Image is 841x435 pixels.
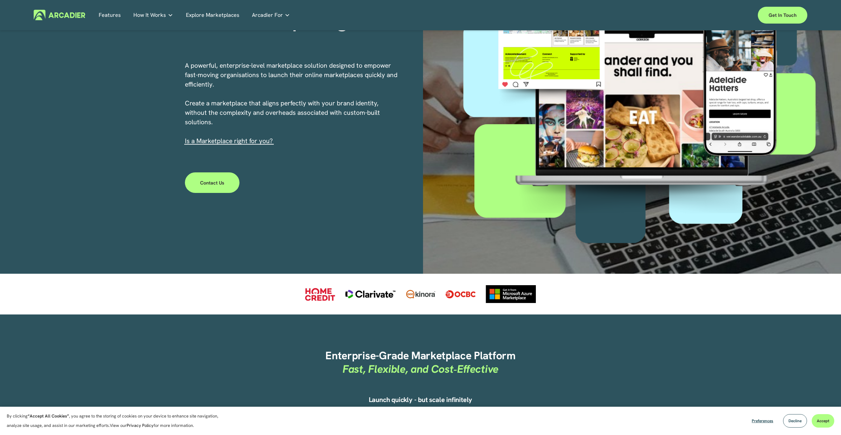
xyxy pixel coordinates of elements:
[252,10,283,20] span: Arcadier For
[34,10,85,20] img: Arcadier
[758,7,807,24] a: Get in touch
[783,414,807,428] button: Decline
[807,403,841,435] iframe: Chat Widget
[127,423,154,428] a: Privacy Policy
[185,172,240,193] a: Contact Us
[747,414,778,428] button: Preferences
[752,418,773,424] span: Preferences
[7,411,226,430] p: By clicking , you agree to the storing of cookies on your device to enhance site navigation, anal...
[252,10,290,20] a: folder dropdown
[185,137,273,145] span: I
[28,413,69,419] strong: “Accept All Cookies”
[187,137,273,145] a: s a Marketplace right for you?
[369,395,473,404] strong: Launch quickly - but scale infinitely
[788,418,802,424] span: Decline
[325,348,515,363] strong: Enterprise-Grade Marketplace Platform
[185,61,398,146] p: A powerful, enterprise-level marketplace solution designed to empower fast-moving organisations t...
[133,10,173,20] a: folder dropdown
[133,10,166,20] span: How It Works
[99,10,121,20] a: Features
[186,10,239,20] a: Explore Marketplaces
[343,362,498,376] em: Fast, Flexible, and Cost‑Effective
